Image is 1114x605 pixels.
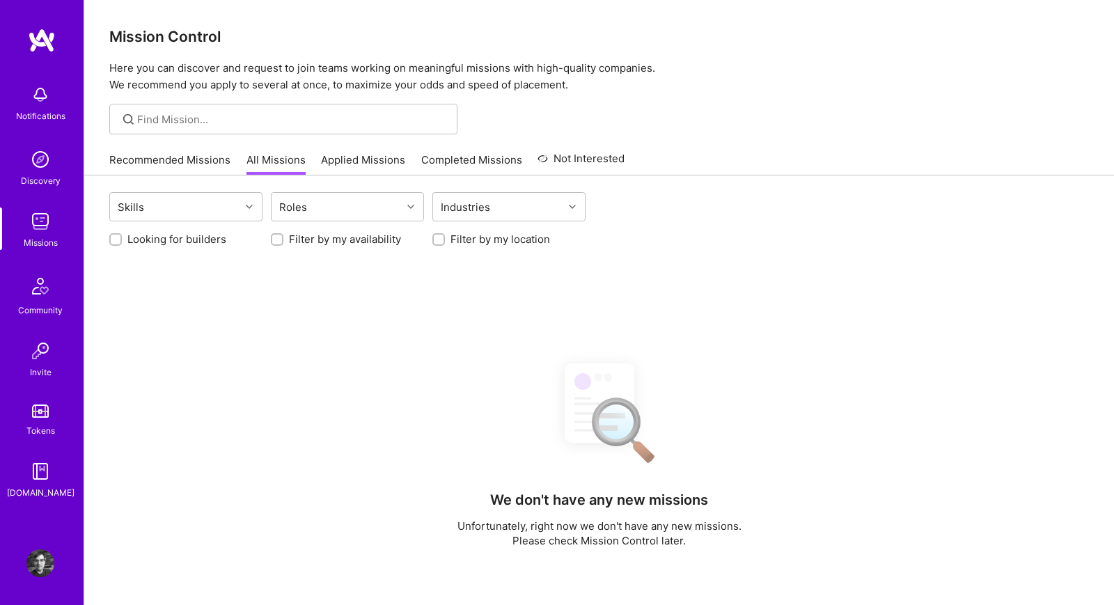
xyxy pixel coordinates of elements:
a: Applied Missions [321,152,405,175]
div: Notifications [16,109,65,123]
img: teamwork [26,207,54,235]
img: No Results [540,351,659,473]
img: Community [24,269,57,303]
a: User Avatar [23,549,58,577]
label: Filter by my availability [289,232,401,246]
div: Invite [30,365,52,379]
img: User Avatar [26,549,54,577]
a: Not Interested [538,150,625,175]
i: icon SearchGrey [120,111,136,127]
div: Industries [437,197,494,217]
div: Community [18,303,63,317]
h3: Mission Control [109,28,1089,45]
img: Invite [26,337,54,365]
label: Filter by my location [450,232,550,246]
i: icon Chevron [246,203,253,210]
img: bell [26,81,54,109]
div: [DOMAIN_NAME] [7,485,74,500]
p: Unfortunately, right now we don't have any new missions. [457,519,742,533]
div: Discovery [21,173,61,188]
p: Here you can discover and request to join teams working on meaningful missions with high-quality ... [109,60,1089,93]
a: Recommended Missions [109,152,230,175]
h4: We don't have any new missions [490,492,708,508]
p: Please check Mission Control later. [457,533,742,548]
input: Find Mission... [137,112,447,127]
img: guide book [26,457,54,485]
div: Missions [24,235,58,250]
div: Tokens [26,423,55,438]
div: Roles [276,197,311,217]
img: logo [28,28,56,53]
i: icon Chevron [569,203,576,210]
i: icon Chevron [407,203,414,210]
label: Looking for builders [127,232,226,246]
a: Completed Missions [421,152,522,175]
div: Skills [114,197,148,217]
a: All Missions [246,152,306,175]
img: tokens [32,404,49,418]
img: discovery [26,146,54,173]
